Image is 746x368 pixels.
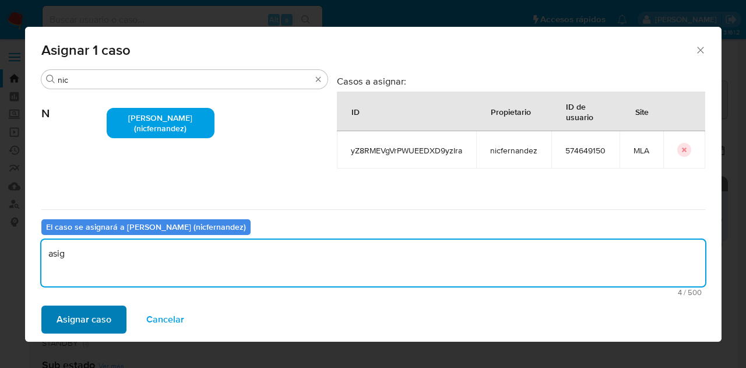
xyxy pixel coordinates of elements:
span: [PERSON_NAME] (nicfernandez) [128,112,192,134]
div: Site [621,97,663,125]
input: Buscar analista [58,75,311,85]
h3: Casos a asignar: [337,75,705,87]
span: yZ8RMEVgVrPWUEEDXD9yzIra [351,145,462,156]
b: El caso se asignará a [PERSON_NAME] (nicfernandez) [46,221,246,233]
span: Cancelar [146,307,184,332]
div: Propietario [477,97,545,125]
div: ID de usuario [552,92,619,131]
span: Asignar 1 caso [41,43,695,57]
div: assign-modal [25,27,722,342]
button: icon-button [677,143,691,157]
button: Cerrar ventana [695,44,705,55]
div: ID [337,97,374,125]
span: nicfernandez [490,145,537,156]
span: N [41,89,107,121]
span: Máximo 500 caracteres [45,289,702,296]
span: 574649150 [565,145,606,156]
div: [PERSON_NAME] (nicfernandez) [107,108,215,138]
button: Borrar [314,75,323,84]
button: Buscar [46,75,55,84]
textarea: asig [41,240,705,286]
span: MLA [634,145,649,156]
button: Cancelar [131,306,199,334]
button: Asignar caso [41,306,126,334]
span: Asignar caso [57,307,111,332]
